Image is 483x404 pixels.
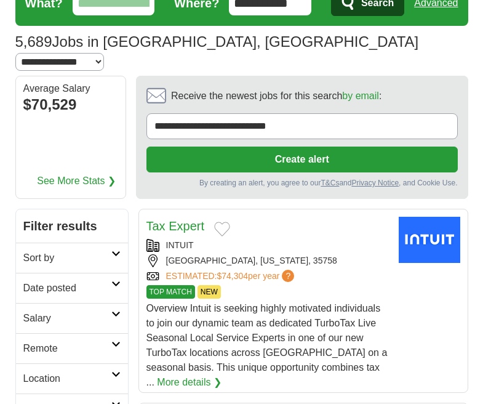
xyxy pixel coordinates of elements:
a: See More Stats ❯ [37,174,116,188]
button: Create alert [146,147,458,172]
span: Overview Intuit is seeking highly motivated individuals to join our dynamic team as dedicated Tur... [146,303,388,387]
span: $74,304 [217,271,248,281]
span: TOP MATCH [146,285,195,299]
div: [GEOGRAPHIC_DATA], [US_STATE], 35758 [146,254,389,267]
h2: Filter results [16,209,128,243]
img: Intuit logo [399,217,460,263]
a: by email [342,91,379,101]
h2: Salary [23,311,111,326]
a: ESTIMATED:$74,304per year? [166,270,297,283]
a: Salary [16,303,128,333]
h2: Location [23,371,111,386]
a: Sort by [16,243,128,273]
h1: Jobs in [GEOGRAPHIC_DATA], [GEOGRAPHIC_DATA] [15,33,419,50]
a: Tax Expert [146,219,204,233]
div: Average Salary [23,84,118,94]
h2: Sort by [23,251,111,265]
button: Add to favorite jobs [214,222,230,236]
div: $70,529 [23,94,118,116]
span: NEW [198,285,221,299]
a: More details ❯ [157,375,222,390]
a: T&Cs [321,179,339,187]
span: 5,689 [15,31,52,53]
a: INTUIT [166,240,194,250]
a: Location [16,363,128,394]
a: Remote [16,333,128,363]
h2: Date posted [23,281,111,296]
h2: Remote [23,341,111,356]
span: ? [282,270,294,282]
a: Privacy Notice [351,179,399,187]
span: Receive the newest jobs for this search : [171,89,381,103]
a: Date posted [16,273,128,303]
div: By creating an alert, you agree to our and , and Cookie Use. [146,177,458,188]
